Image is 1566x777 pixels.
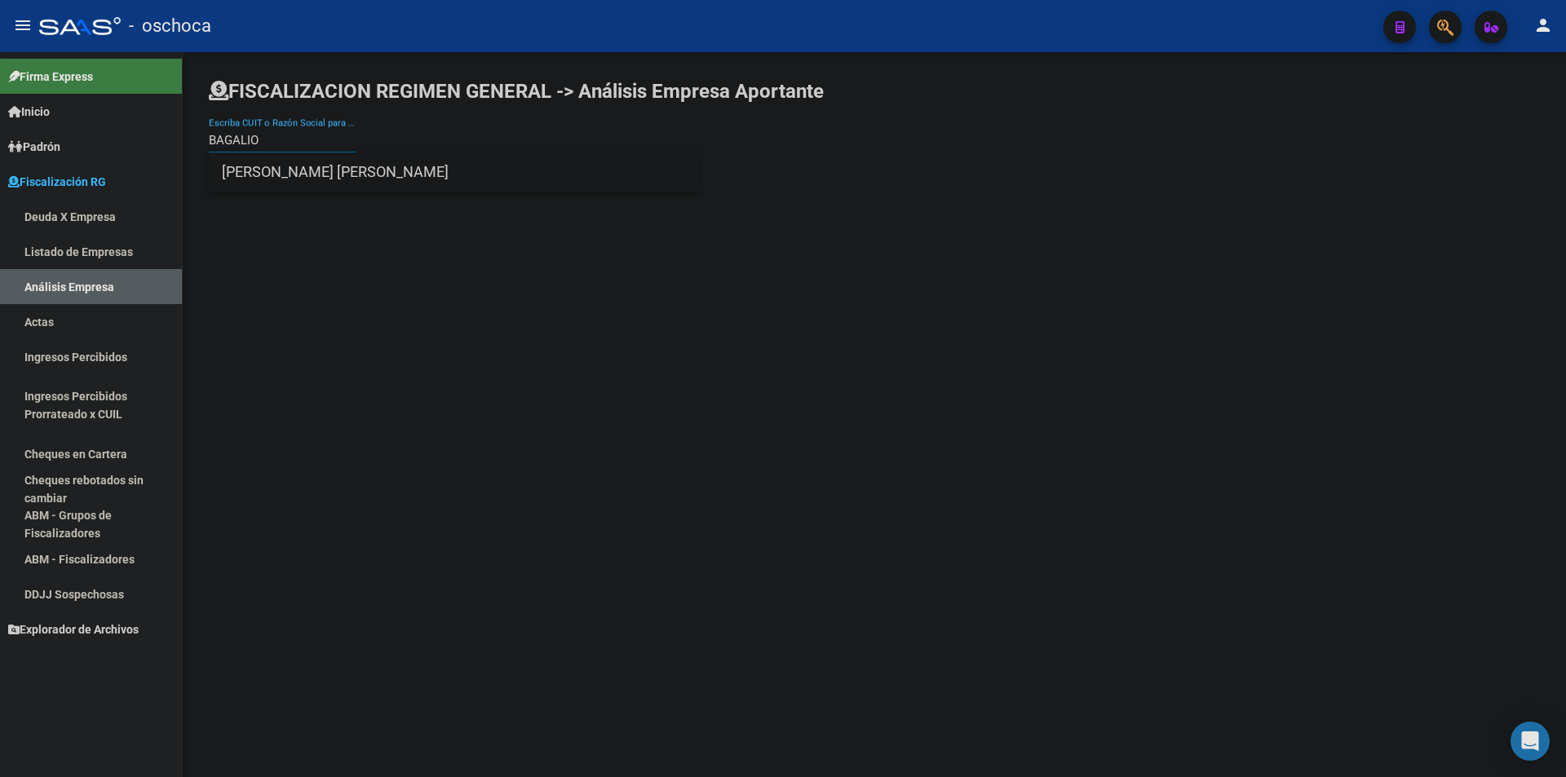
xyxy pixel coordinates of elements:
[8,620,139,638] span: Explorador de Archivos
[8,103,50,121] span: Inicio
[1533,15,1553,35] mat-icon: person
[209,78,824,104] h1: FISCALIZACION REGIMEN GENERAL -> Análisis Empresa Aportante
[222,152,685,192] span: [PERSON_NAME] [PERSON_NAME]
[129,8,211,44] span: - oschoca
[8,138,60,156] span: Padrón
[1511,722,1550,761] div: Open Intercom Messenger
[13,15,33,35] mat-icon: menu
[8,173,106,191] span: Fiscalización RG
[8,68,93,86] span: Firma Express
